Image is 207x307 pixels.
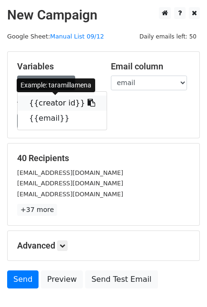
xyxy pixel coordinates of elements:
small: Google Sheet: [7,33,104,40]
a: +37 more [17,204,57,216]
div: Example: taramillamena [17,78,95,92]
iframe: Chat Widget [159,261,207,307]
a: Preview [41,270,83,288]
a: Daily emails left: 50 [136,33,200,40]
small: [EMAIL_ADDRESS][DOMAIN_NAME] [17,180,123,187]
h5: 40 Recipients [17,153,190,163]
a: Send Test Email [85,270,158,288]
h5: Advanced [17,240,190,251]
span: Daily emails left: 50 [136,31,200,42]
h5: Variables [17,61,97,72]
a: {{email}} [18,111,107,126]
a: Send [7,270,39,288]
h5: Email column [111,61,190,72]
a: {{creator id}} [18,96,107,111]
h2: New Campaign [7,7,200,23]
small: [EMAIL_ADDRESS][DOMAIN_NAME] [17,169,123,176]
small: [EMAIL_ADDRESS][DOMAIN_NAME] [17,191,123,198]
a: Manual List 09/12 [50,33,104,40]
